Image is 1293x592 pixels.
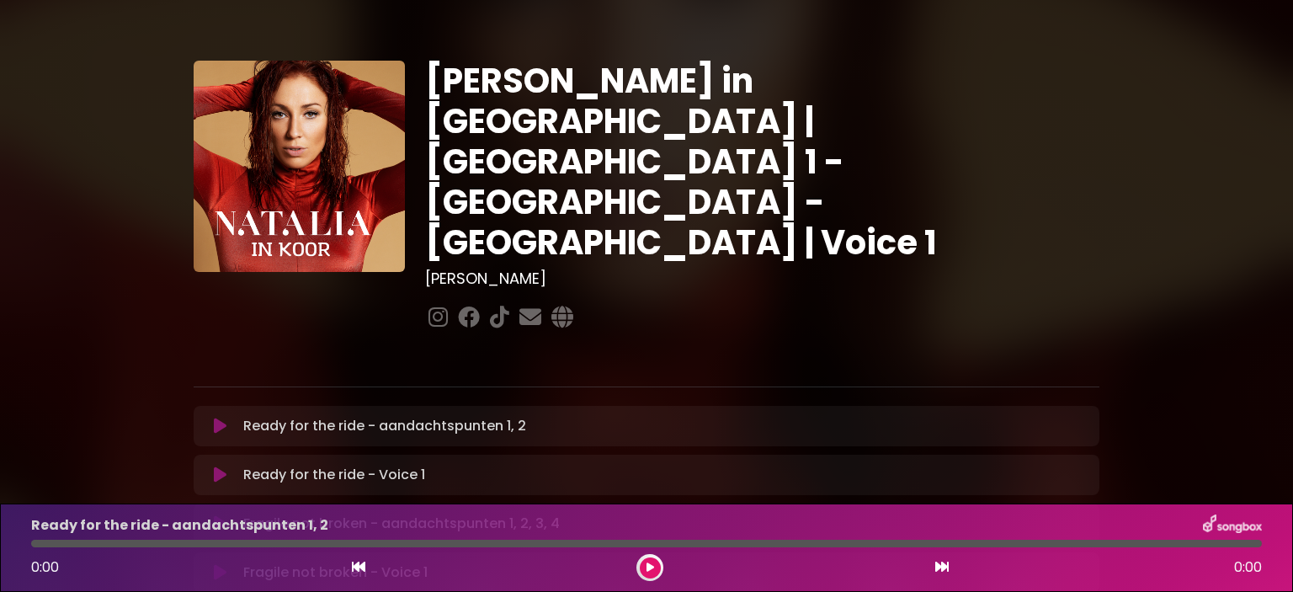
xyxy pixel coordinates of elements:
[243,465,425,485] p: Ready for the ride - Voice 1
[1234,557,1262,578] span: 0:00
[425,61,1099,263] h1: [PERSON_NAME] in [GEOGRAPHIC_DATA] | [GEOGRAPHIC_DATA] 1 - [GEOGRAPHIC_DATA] - [GEOGRAPHIC_DATA] ...
[243,416,526,436] p: Ready for the ride - aandachtspunten 1, 2
[425,269,1099,288] h3: [PERSON_NAME]
[31,515,328,536] p: Ready for the ride - aandachtspunten 1, 2
[31,557,59,577] span: 0:00
[194,61,405,272] img: YTVS25JmS9CLUqXqkEhs
[1203,515,1262,536] img: songbox-logo-white.png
